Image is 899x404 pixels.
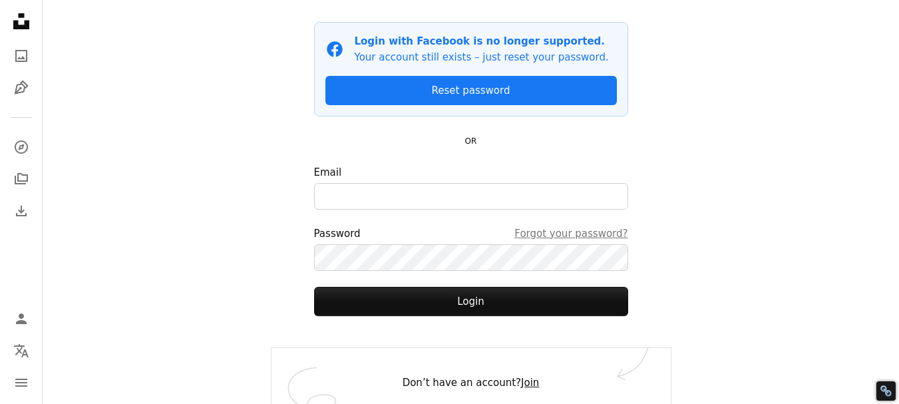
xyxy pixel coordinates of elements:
div: Restore Info Box &#10;&#10;NoFollow Info:&#10; META-Robots NoFollow: &#09;false&#10; META-Robots ... [880,385,892,397]
p: Login with Facebook is no longer supported. [355,33,609,49]
input: PasswordForgot your password? [314,244,628,271]
button: Language [8,337,35,364]
a: Download History [8,198,35,224]
input: Email [314,183,628,210]
button: Menu [8,369,35,396]
a: Log in / Sign up [8,305,35,332]
button: Login [314,287,628,316]
a: Illustrations [8,75,35,101]
p: Your account still exists – just reset your password. [355,49,609,65]
a: Collections [8,166,35,192]
label: Email [314,164,628,210]
div: Password [314,226,628,242]
small: OR [465,136,477,146]
a: Photos [8,43,35,69]
a: Forgot your password? [514,226,628,242]
a: Explore [8,134,35,160]
a: Reset password [325,76,617,105]
a: Home — Unsplash [8,8,35,37]
a: Join [521,377,539,389]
